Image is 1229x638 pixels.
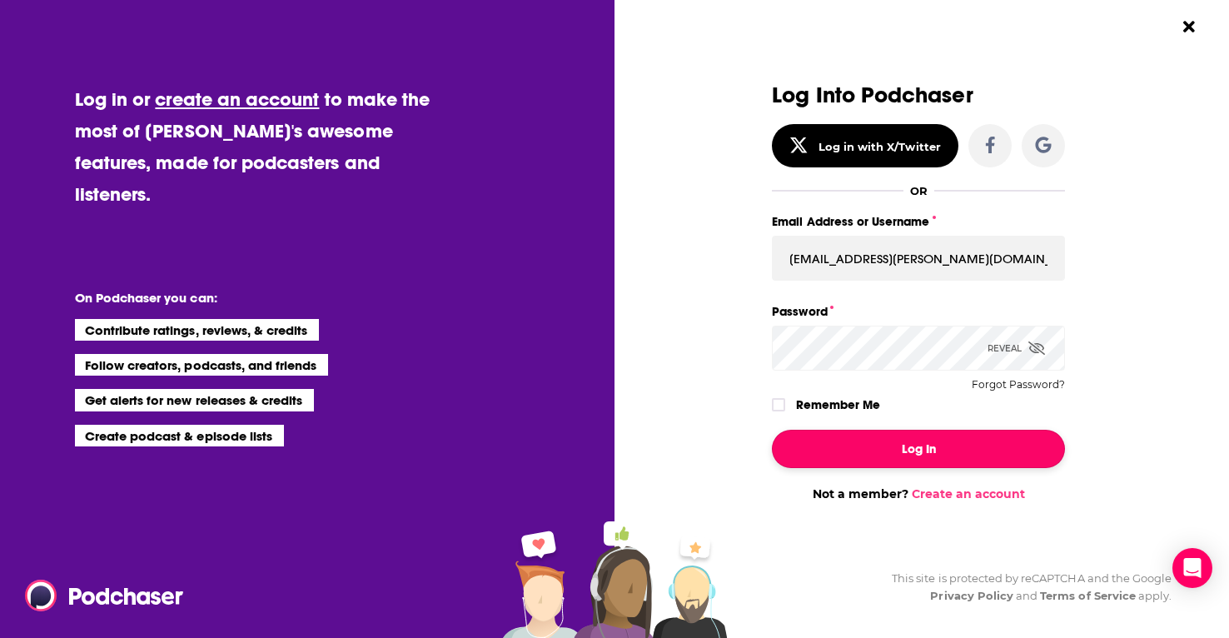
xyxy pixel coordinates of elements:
input: Email Address or Username [772,236,1065,281]
div: Not a member? [772,486,1065,501]
button: Forgot Password? [972,379,1065,391]
a: Terms of Service [1040,589,1136,602]
label: Email Address or Username [772,211,1065,232]
div: OR [910,184,928,197]
li: Get alerts for new releases & credits [75,389,314,411]
li: Contribute ratings, reviews, & credits [75,319,320,341]
label: Password [772,301,1065,322]
button: Log in with X/Twitter [772,124,958,167]
h3: Log Into Podchaser [772,83,1065,107]
a: Create an account [912,486,1025,501]
div: This site is protected by reCAPTCHA and the Google and apply. [878,570,1172,605]
a: Podchaser - Follow, Share and Rate Podcasts [25,580,172,611]
li: Create podcast & episode lists [75,425,284,446]
img: Podchaser - Follow, Share and Rate Podcasts [25,580,185,611]
button: Log In [772,430,1065,468]
div: Log in with X/Twitter [819,140,941,153]
a: create an account [155,87,319,111]
div: Open Intercom Messenger [1172,548,1212,588]
li: Follow creators, podcasts, and friends [75,354,329,376]
button: Close Button [1173,11,1205,42]
label: Remember Me [796,394,880,416]
div: Reveal [988,326,1045,371]
li: On Podchaser you can: [75,290,408,306]
a: Privacy Policy [930,589,1013,602]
